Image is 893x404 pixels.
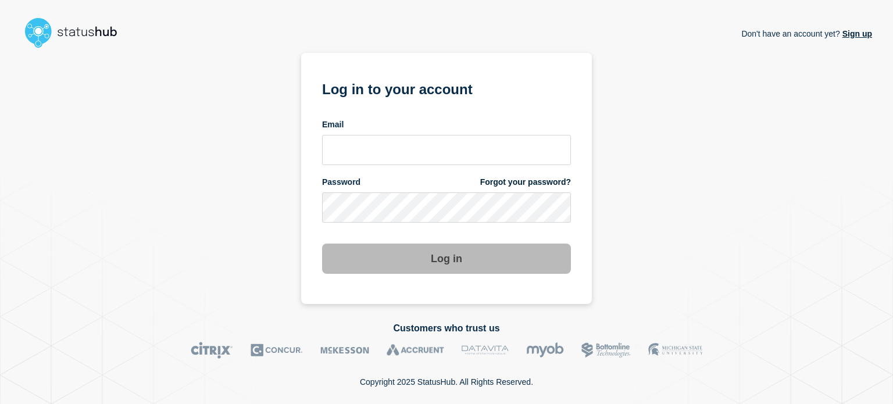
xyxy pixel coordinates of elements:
img: Concur logo [251,342,303,359]
button: Log in [322,244,571,274]
img: Accruent logo [387,342,444,359]
img: Citrix logo [191,342,233,359]
input: email input [322,135,571,165]
img: Bottomline logo [581,342,631,359]
img: MSU logo [648,342,702,359]
img: DataVita logo [462,342,509,359]
img: myob logo [526,342,564,359]
input: password input [322,192,571,223]
span: Email [322,119,344,130]
span: Password [322,177,360,188]
p: Don't have an account yet? [741,20,872,48]
img: McKesson logo [320,342,369,359]
a: Forgot your password? [480,177,571,188]
img: StatusHub logo [21,14,131,51]
h1: Log in to your account [322,77,571,99]
a: Sign up [840,29,872,38]
h2: Customers who trust us [21,323,872,334]
p: Copyright 2025 StatusHub. All Rights Reserved. [360,377,533,387]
